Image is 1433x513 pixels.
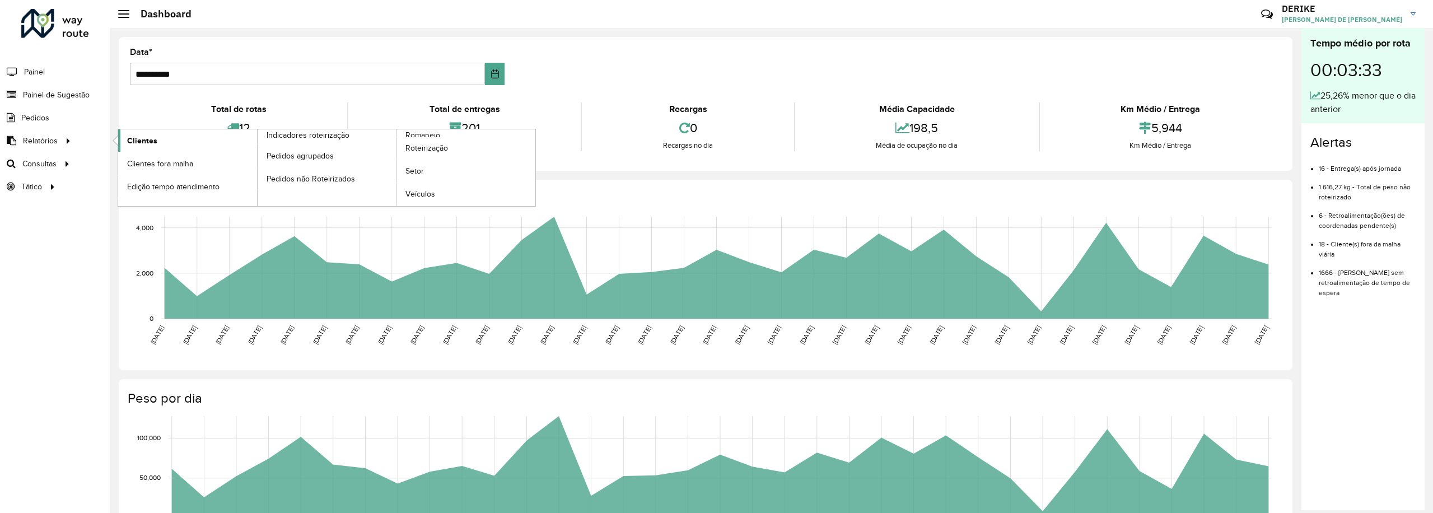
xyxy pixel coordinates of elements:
[701,324,717,346] text: [DATE]
[258,167,396,190] a: Pedidos não Roteirizados
[1253,324,1269,346] text: [DATE]
[214,324,230,346] text: [DATE]
[1188,324,1205,346] text: [DATE]
[485,63,505,85] button: Choose Date
[1221,324,1237,346] text: [DATE]
[1123,324,1140,346] text: [DATE]
[351,102,578,116] div: Total de entregas
[669,324,685,346] text: [DATE]
[21,181,42,193] span: Tático
[766,324,782,346] text: [DATE]
[734,324,750,346] text: [DATE]
[279,324,295,346] text: [DATE]
[118,129,257,152] a: Clientes
[585,140,791,151] div: Recargas no dia
[539,324,555,346] text: [DATE]
[441,324,458,346] text: [DATE]
[798,140,1036,151] div: Média de ocupação no dia
[181,324,198,346] text: [DATE]
[993,324,1010,346] text: [DATE]
[1310,134,1416,151] h4: Alertas
[1310,89,1416,116] div: 25,26% menor que o dia anterior
[636,324,652,346] text: [DATE]
[405,165,424,177] span: Setor
[405,142,448,154] span: Roteirização
[258,144,396,167] a: Pedidos agrupados
[474,324,490,346] text: [DATE]
[1043,102,1278,116] div: Km Médio / Entrega
[1319,174,1416,202] li: 1.616,27 kg - Total de peso não roteirizado
[118,129,396,206] a: Indicadores roteirização
[24,66,45,78] span: Painel
[604,324,620,346] text: [DATE]
[136,224,153,231] text: 4,000
[1043,140,1278,151] div: Km Médio / Entrega
[961,324,977,346] text: [DATE]
[267,129,349,141] span: Indicadores roteirização
[129,8,192,20] h2: Dashboard
[506,324,522,346] text: [DATE]
[118,152,257,175] a: Clientes fora malha
[1255,2,1279,26] a: Contato Rápido
[133,116,344,140] div: 12
[118,175,257,198] a: Edição tempo atendimento
[351,116,578,140] div: 201
[799,324,815,346] text: [DATE]
[136,269,153,277] text: 2,000
[1319,155,1416,174] li: 16 - Entrega(s) após jornada
[128,390,1281,407] h4: Peso por dia
[1058,324,1075,346] text: [DATE]
[311,324,328,346] text: [DATE]
[344,324,360,346] text: [DATE]
[1091,324,1107,346] text: [DATE]
[21,112,49,124] span: Pedidos
[376,324,393,346] text: [DATE]
[928,324,945,346] text: [DATE]
[23,89,90,101] span: Painel de Sugestão
[396,137,535,160] a: Roteirização
[896,324,912,346] text: [DATE]
[1319,231,1416,259] li: 18 - Cliente(s) fora da malha viária
[1026,324,1042,346] text: [DATE]
[405,188,435,200] span: Veículos
[139,474,161,482] text: 50,000
[585,102,791,116] div: Recargas
[571,324,587,346] text: [DATE]
[133,102,344,116] div: Total de rotas
[149,324,165,346] text: [DATE]
[396,160,535,183] a: Setor
[22,158,57,170] span: Consultas
[1319,259,1416,298] li: 1666 - [PERSON_NAME] sem retroalimentação de tempo de espera
[863,324,880,346] text: [DATE]
[128,191,1281,207] h4: Capacidade por dia
[585,116,791,140] div: 0
[831,324,847,346] text: [DATE]
[798,116,1036,140] div: 198,5
[23,135,58,147] span: Relatórios
[150,315,153,322] text: 0
[1282,15,1402,25] span: [PERSON_NAME] DE [PERSON_NAME]
[127,181,220,193] span: Edição tempo atendimento
[267,173,355,185] span: Pedidos não Roteirizados
[1282,3,1402,14] h3: DERIKE
[267,150,334,162] span: Pedidos agrupados
[137,434,161,441] text: 100,000
[798,102,1036,116] div: Média Capacidade
[1310,51,1416,89] div: 00:03:33
[1043,116,1278,140] div: 5,944
[258,129,536,206] a: Romaneio
[1310,36,1416,51] div: Tempo médio por rota
[1319,202,1416,231] li: 6 - Retroalimentação(ões) de coordenadas pendente(s)
[127,158,193,170] span: Clientes fora malha
[1156,324,1172,346] text: [DATE]
[405,129,440,141] span: Romaneio
[409,324,425,346] text: [DATE]
[130,45,152,59] label: Data
[127,135,157,147] span: Clientes
[246,324,263,346] text: [DATE]
[396,183,535,206] a: Veículos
